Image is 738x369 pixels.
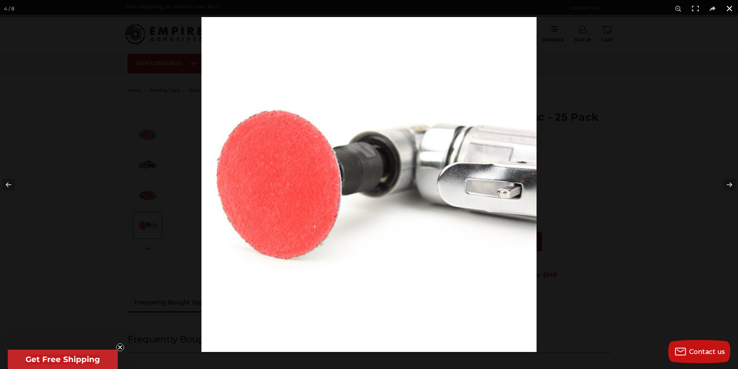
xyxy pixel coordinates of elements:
[26,355,100,364] span: Get Free Shipping
[711,165,738,204] button: Next (arrow right)
[8,350,118,369] div: Get Free ShippingClose teaser
[116,343,124,351] button: Close teaser
[201,17,537,352] img: IMG_4855__87232.1570197195.jpg
[668,340,730,363] button: Contact us
[689,348,725,355] span: Contact us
